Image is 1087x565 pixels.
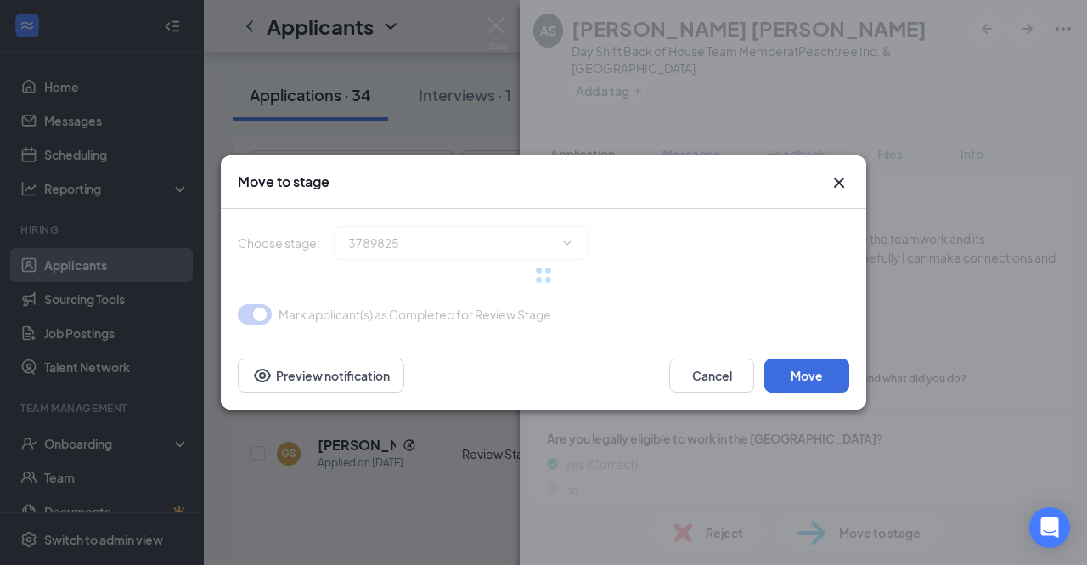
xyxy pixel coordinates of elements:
svg: Cross [829,172,849,193]
button: Cancel [669,359,754,393]
h3: Move to stage [238,172,329,191]
button: Preview notificationEye [238,359,404,393]
button: Close [829,172,849,193]
div: Open Intercom Messenger [1029,507,1070,548]
svg: Eye [252,365,273,386]
button: Move [764,359,849,393]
